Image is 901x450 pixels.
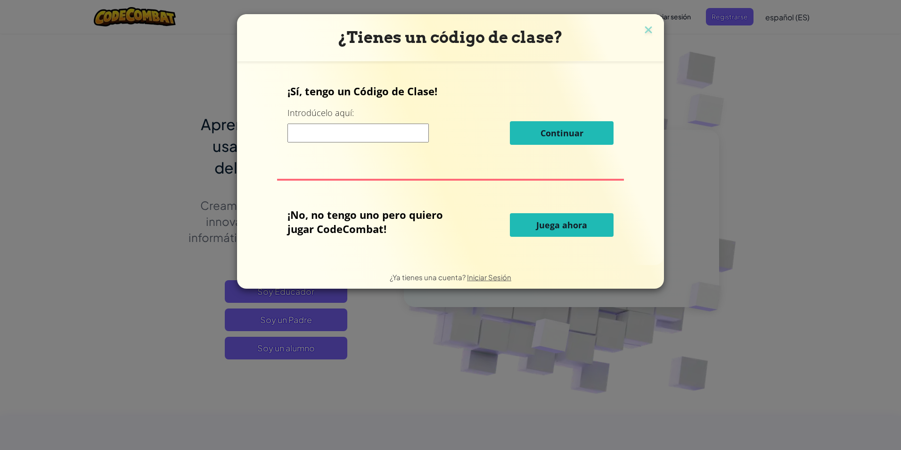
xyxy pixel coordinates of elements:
[338,28,563,47] span: ¿Tienes un código de clase?
[642,24,655,38] img: close icon
[510,213,614,237] button: Juega ahora
[541,127,583,139] span: Continuar
[390,273,467,282] span: ¿Ya tienes una cuenta?
[536,219,587,231] span: Juega ahora
[287,84,614,98] p: ¡Sí, tengo un Código de Clase!
[467,273,511,282] a: Iniciar Sesión
[287,208,463,236] p: ¡No, no tengo uno pero quiero jugar CodeCombat!
[510,121,614,145] button: Continuar
[287,107,354,119] label: Introdúcelo aquí:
